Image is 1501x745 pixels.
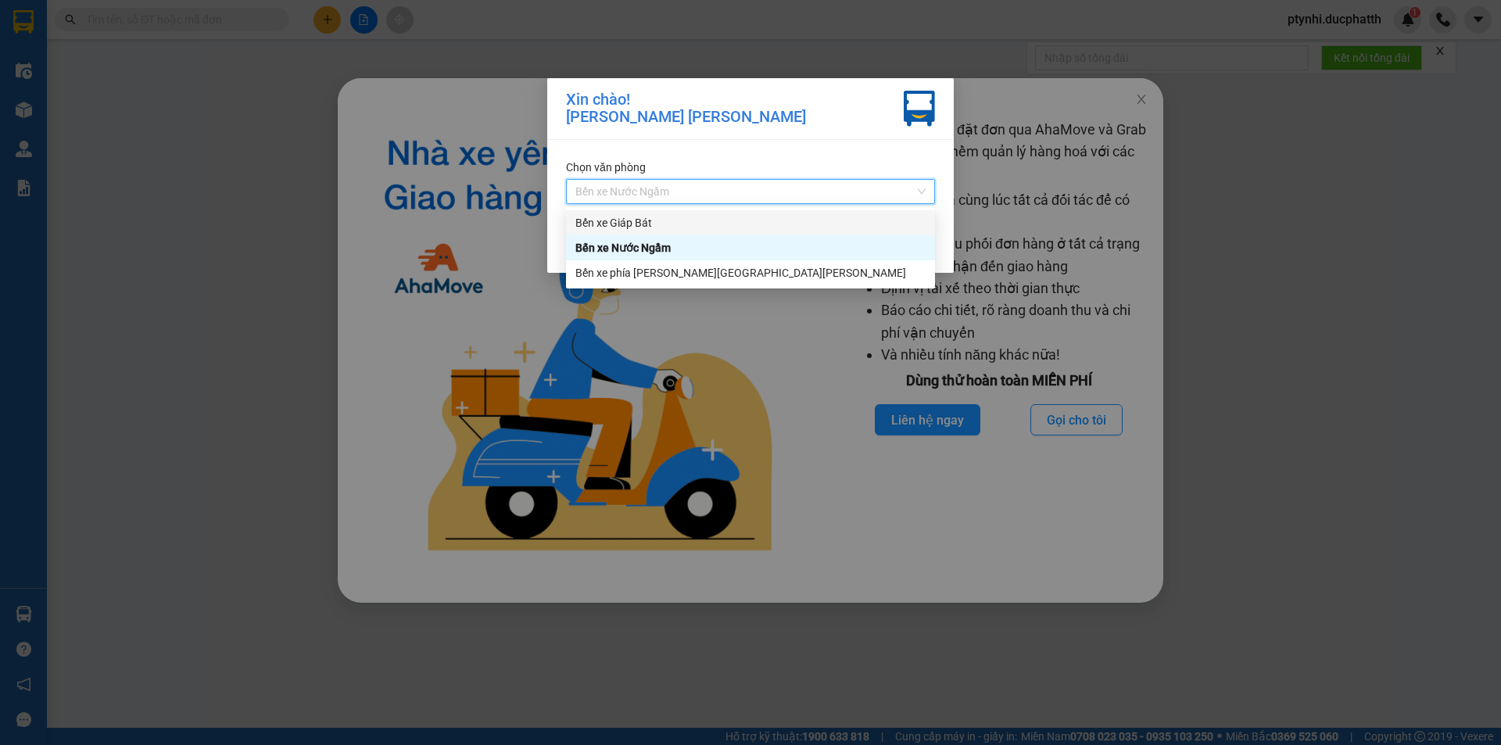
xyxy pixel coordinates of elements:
[575,264,926,281] div: Bến xe phía [PERSON_NAME][GEOGRAPHIC_DATA][PERSON_NAME]
[566,159,935,176] div: Chọn văn phòng
[575,214,926,231] div: Bến xe Giáp Bát
[566,210,935,235] div: Bến xe Giáp Bát
[904,91,935,127] img: vxr-icon
[575,239,926,256] div: Bến xe Nước Ngầm
[566,235,935,260] div: Bến xe Nước Ngầm
[566,260,935,285] div: Bến xe phía Tây Thanh Hóa
[575,180,926,203] span: Bến xe Nước Ngầm
[566,91,806,127] div: Xin chào! [PERSON_NAME] [PERSON_NAME]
